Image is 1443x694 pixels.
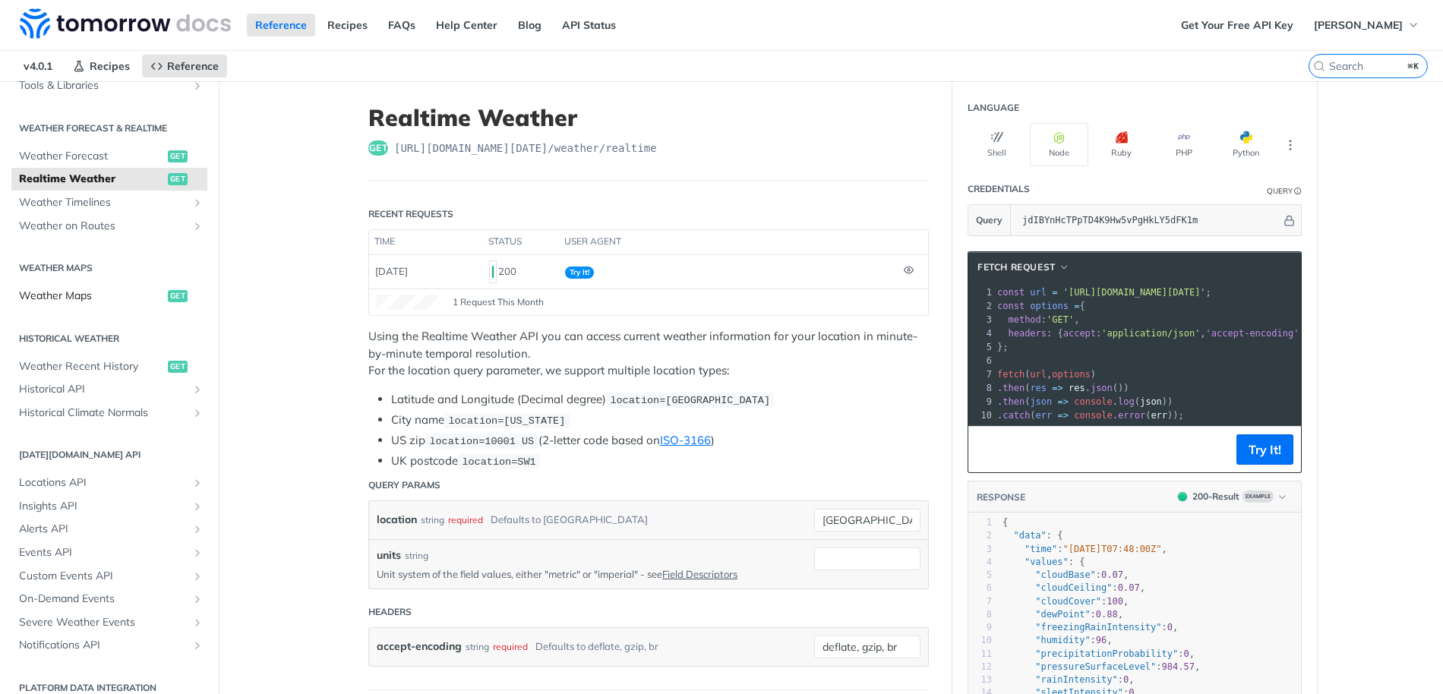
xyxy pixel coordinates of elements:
div: 10 [968,409,994,422]
span: Historical API [19,382,188,397]
span: : , [997,314,1080,325]
a: Custom Events APIShow subpages for Custom Events API [11,565,207,588]
p: Using the Realtime Weather API you can access current weather information for your location in mi... [368,328,929,380]
span: : , [1003,582,1145,593]
a: Severe Weather EventsShow subpages for Severe Weather Events [11,611,207,634]
a: Reference [142,55,227,77]
span: Weather Timelines [19,195,188,210]
button: Copy to clipboard [976,438,997,461]
span: '[URL][DOMAIN_NAME][DATE]' [1063,287,1206,298]
li: City name [391,412,929,429]
span: : , [1003,661,1200,672]
span: Locations API [19,475,188,491]
span: const [997,287,1025,298]
button: Query [968,205,1011,235]
button: Show subpages for Custom Events API [191,570,204,582]
span: : , [1003,596,1129,607]
div: Headers [368,605,412,619]
a: Notifications APIShow subpages for Notifications API [11,634,207,657]
span: Historical Climate Normals [19,405,188,421]
a: Get Your Free API Key [1173,14,1302,36]
span: On-Demand Events [19,591,188,607]
kbd: ⌘K [1404,58,1423,74]
div: 4 [968,556,992,569]
div: 1 [968,285,994,299]
div: Language [968,101,1019,115]
span: "data" [1013,530,1046,541]
span: location=SW1 [462,456,535,468]
span: 96 [1096,635,1107,645]
span: Severe Weather Events [19,615,188,630]
th: user agent [559,230,898,254]
span: Insights API [19,499,188,514]
span: Try It! [565,267,594,279]
span: "rainIntensity" [1035,674,1117,685]
button: Python [1217,123,1275,166]
span: "cloudBase" [1035,569,1095,580]
span: Example [1242,491,1274,503]
a: Help Center [428,14,506,36]
div: 7 [968,595,992,608]
span: 0 [1183,648,1189,659]
span: console [1074,396,1113,407]
span: 0.88 [1096,609,1118,620]
span: method [1008,314,1040,325]
button: Show subpages for Alerts API [191,523,204,535]
button: More Languages [1279,134,1302,156]
div: 5 [968,340,994,354]
img: Tomorrow.io Weather API Docs [20,8,231,39]
div: QueryInformation [1267,185,1302,197]
span: . ( . ( )) [997,396,1173,407]
a: Weather Recent Historyget [11,355,207,378]
a: Weather TimelinesShow subpages for Weather Timelines [11,191,207,214]
a: Historical APIShow subpages for Historical API [11,378,207,401]
p: Unit system of the field values, either "metric" or "imperial" - see [377,567,791,581]
span: : , [1003,648,1195,659]
span: . ( . ( )); [997,410,1184,421]
div: 200 [489,259,553,285]
span: : , [1003,544,1167,554]
h2: [DATE][DOMAIN_NAME] API [11,448,207,462]
button: Node [1030,123,1088,166]
span: => [1052,383,1063,393]
div: string [466,636,489,658]
span: }; [997,342,1009,352]
span: : , [1003,609,1123,620]
div: 6 [968,582,992,595]
div: 9 [968,621,992,634]
a: Events APIShow subpages for Events API [11,541,207,564]
div: 11 [968,648,992,661]
span: => [1058,410,1069,421]
div: 4 [968,326,994,340]
a: Alerts APIShow subpages for Alerts API [11,518,207,541]
button: Show subpages for Insights API [191,500,204,513]
span: Notifications API [19,638,188,653]
span: options [1052,369,1091,380]
div: 8 [968,381,994,395]
div: Credentials [968,182,1030,196]
span: catch [1003,410,1030,421]
span: : { [1003,530,1063,541]
div: 200 - Result [1192,490,1239,503]
a: Reference [247,14,315,36]
h2: Weather Maps [11,261,207,275]
span: const [997,301,1025,311]
span: err [1036,410,1053,421]
span: Weather Forecast [19,149,164,164]
div: string [421,509,444,531]
span: https://api.tomorrow.io/v4/weather/realtime [394,140,657,156]
span: get [168,173,188,185]
span: get [168,290,188,302]
button: Show subpages for Events API [191,547,204,559]
button: Show subpages for Weather on Routes [191,220,204,232]
span: console [1074,410,1113,421]
span: accept [1063,328,1096,339]
span: "time" [1025,544,1057,554]
a: ISO-3166 [660,433,711,447]
span: fetch [997,369,1025,380]
span: get [168,361,188,373]
span: 100 [1107,596,1123,607]
div: Recent Requests [368,207,453,221]
span: : { : , : } [997,328,1414,339]
span: get [168,150,188,162]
